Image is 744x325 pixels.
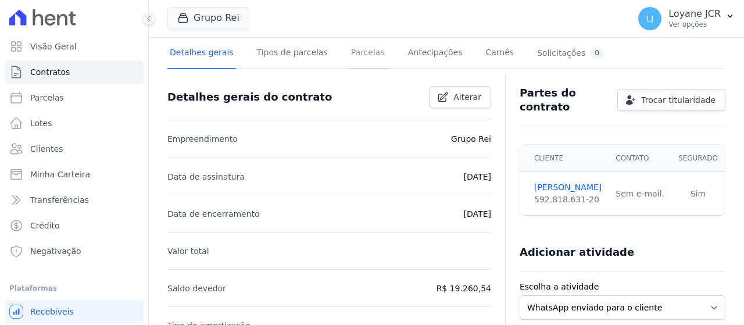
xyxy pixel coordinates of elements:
[617,89,725,111] a: Trocar titularidade
[437,281,491,295] p: R$ 19.260,54
[30,117,52,129] span: Lotes
[9,281,139,295] div: Plataformas
[167,132,238,146] p: Empreendimento
[349,38,387,69] a: Parcelas
[646,15,653,23] span: LJ
[30,169,90,180] span: Minha Carteira
[629,2,744,35] button: LJ Loyane JCR Ver opções
[30,220,60,231] span: Crédito
[534,194,602,206] div: 592.818.631-20
[5,112,144,135] a: Lotes
[5,300,144,323] a: Recebíveis
[5,214,144,237] a: Crédito
[590,48,604,59] div: 0
[5,60,144,84] a: Contratos
[167,38,236,69] a: Detalhes gerais
[520,145,609,172] th: Cliente
[671,145,725,172] th: Segurado
[167,170,245,184] p: Data de assinatura
[668,8,721,20] p: Loyane JCR
[5,137,144,160] a: Clientes
[537,48,604,59] div: Solicitações
[30,143,63,155] span: Clientes
[668,20,721,29] p: Ver opções
[167,90,332,104] h3: Detalhes gerais do contrato
[671,172,725,216] td: Sim
[609,172,671,216] td: Sem e-mail.
[30,194,89,206] span: Transferências
[167,207,260,221] p: Data de encerramento
[520,86,608,114] h3: Partes do contrato
[535,38,606,69] a: Solicitações0
[609,145,671,172] th: Contato
[5,86,144,109] a: Parcelas
[464,207,491,221] p: [DATE]
[30,245,81,257] span: Negativação
[167,7,249,29] button: Grupo Rei
[5,188,144,212] a: Transferências
[520,281,725,293] label: Escolha a atividade
[5,240,144,263] a: Negativação
[167,281,226,295] p: Saldo devedor
[451,132,491,146] p: Grupo Rei
[483,38,516,69] a: Carnês
[430,86,491,108] a: Alterar
[30,66,70,78] span: Contratos
[641,94,716,106] span: Trocar titularidade
[30,92,64,103] span: Parcelas
[5,35,144,58] a: Visão Geral
[30,306,74,317] span: Recebíveis
[406,38,465,69] a: Antecipações
[255,38,330,69] a: Tipos de parcelas
[453,91,481,103] span: Alterar
[520,245,634,259] h3: Adicionar atividade
[167,244,209,258] p: Valor total
[30,41,77,52] span: Visão Geral
[534,181,602,194] a: [PERSON_NAME]
[464,170,491,184] p: [DATE]
[5,163,144,186] a: Minha Carteira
